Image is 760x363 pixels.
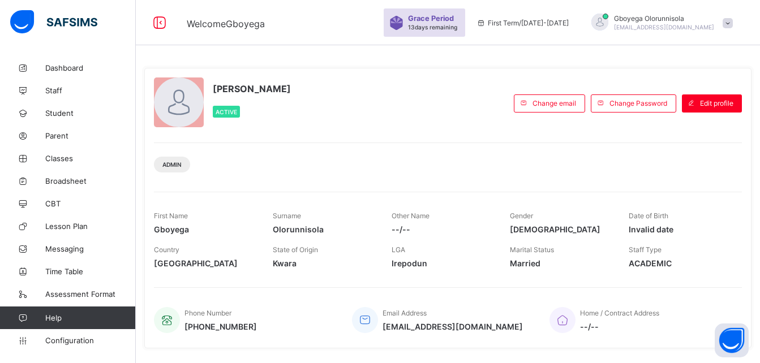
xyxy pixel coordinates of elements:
span: Gboyega [154,224,256,234]
span: Change Password [609,99,667,107]
img: safsims [10,10,97,34]
span: [PHONE_NUMBER] [184,322,257,331]
span: [GEOGRAPHIC_DATA] [154,258,256,268]
span: Lesson Plan [45,222,136,231]
span: Grace Period [408,14,454,23]
span: Welcome Gboyega [187,18,265,29]
span: [EMAIL_ADDRESS][DOMAIN_NAME] [383,322,523,331]
span: Student [45,109,136,118]
span: Time Table [45,267,136,276]
span: ACADEMIC [629,258,731,268]
span: Other Name [392,211,430,220]
span: Assessment Format [45,289,136,299]
span: session/term information [476,19,569,27]
span: Surname [273,211,301,220]
span: Invalid date [629,224,731,234]
span: Parent [45,131,136,140]
span: --/-- [580,322,659,331]
span: State of Origin [273,245,318,254]
span: Marital Status [510,245,554,254]
span: 13 days remaining [408,24,457,31]
span: Irepodun [392,258,493,268]
span: [DEMOGRAPHIC_DATA] [510,224,612,234]
span: Date of Birth [629,211,668,220]
span: LGA [392,245,405,254]
span: Admin [162,161,182,168]
span: Staff [45,86,136,95]
span: Dashboard [45,63,136,72]
span: Email Address [383,309,427,317]
img: sticker-purple.71386a28dfed39d6af7621340158ba97.svg [389,16,403,30]
span: Gender [510,211,533,220]
span: --/-- [392,224,493,234]
button: Open asap [715,323,749,357]
span: Phone Number [184,309,231,317]
span: [PERSON_NAME] [213,83,291,94]
span: Classes [45,154,136,163]
span: Gboyega Olorunnisola [614,14,714,23]
span: Kwara [273,258,375,268]
span: Active [216,109,237,115]
span: CBT [45,199,136,208]
span: Configuration [45,336,135,345]
div: GboyegaOlorunnisola [580,14,738,32]
span: Edit profile [700,99,733,107]
span: Staff Type [629,245,662,254]
span: Olorunnisola [273,224,375,234]
span: Change email [533,99,576,107]
span: Married [510,258,612,268]
span: Country [154,245,179,254]
span: Broadsheet [45,176,136,185]
span: Home / Contract Address [580,309,659,317]
span: Messaging [45,244,136,253]
span: Help [45,313,135,322]
span: First Name [154,211,188,220]
span: [EMAIL_ADDRESS][DOMAIN_NAME] [614,24,714,31]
